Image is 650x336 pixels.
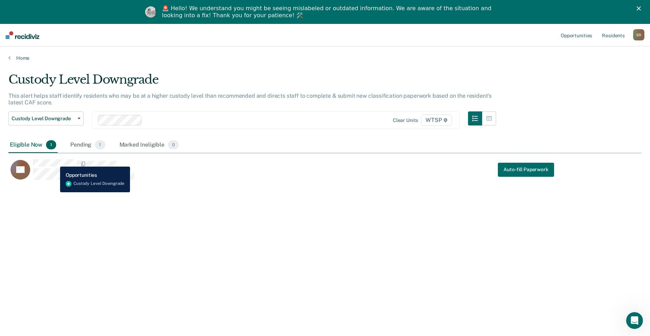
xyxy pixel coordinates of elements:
[8,137,58,153] div: Eligible Now1
[118,137,181,153] div: Marked Ineligible0
[8,92,492,106] p: This alert helps staff identify residents who may be at a higher custody level than recommended a...
[46,140,56,149] span: 1
[162,5,494,19] div: 🚨 Hello! We understand you might be seeing mislabeled or outdated information. We are aware of th...
[69,137,106,153] div: Pending1
[633,29,644,40] button: SD
[633,29,644,40] div: S D
[8,111,84,125] button: Custody Level Downgrade
[168,140,179,149] span: 0
[95,140,105,149] span: 1
[8,72,496,92] div: Custody Level Downgrade
[393,117,418,123] div: Clear units
[6,31,39,39] img: Recidiviz
[8,159,563,187] div: CaseloadOpportunityCell-00667303
[8,55,642,61] a: Home
[145,6,156,18] img: Profile image for Kim
[421,115,452,126] span: WTSP
[559,24,593,46] a: Opportunities
[498,162,554,176] button: Auto-fill Paperwork
[12,116,75,122] span: Custody Level Downgrade
[600,24,626,46] a: Residents
[626,312,643,329] iframe: Intercom live chat
[498,162,554,176] a: Navigate to form link
[637,6,644,11] div: Close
